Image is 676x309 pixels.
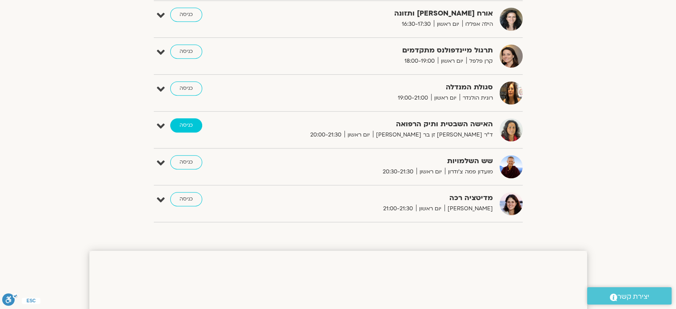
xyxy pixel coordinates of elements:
a: כניסה [170,44,202,59]
span: 20:30-21:30 [380,167,416,177]
strong: תרגול מיינדפולנס מתקדמים [275,44,493,56]
span: 19:00-21:00 [395,93,431,103]
span: 21:00-21:30 [380,204,416,213]
strong: האישה השבטית ותיק הרפואה [275,118,493,130]
span: רונית הולנדר [460,93,493,103]
a: כניסה [170,155,202,169]
span: קרן פלפל [466,56,493,66]
span: ד״ר [PERSON_NAME] זן בר [PERSON_NAME] [373,130,493,140]
a: כניסה [170,118,202,132]
strong: אורח [PERSON_NAME] ותזונה [275,8,493,20]
a: כניסה [170,8,202,22]
span: יום ראשון [438,56,466,66]
span: יום ראשון [434,20,462,29]
span: יום ראשון [344,130,373,140]
span: מועדון פמה צ'ודרון [445,167,493,177]
span: 16:30-17:30 [399,20,434,29]
a: כניסה [170,192,202,206]
span: יצירת קשר [617,291,649,303]
strong: שש השלמויות [275,155,493,167]
span: יום ראשון [416,204,444,213]
span: יום ראשון [431,93,460,103]
strong: מדיטציה רכה [275,192,493,204]
strong: סגולת המנדלה [275,81,493,93]
span: 18:00-19:00 [401,56,438,66]
span: הילה אפללו [462,20,493,29]
span: 20:00-21:30 [307,130,344,140]
a: כניסה [170,81,202,96]
a: יצירת קשר [587,287,672,305]
span: [PERSON_NAME] [444,204,493,213]
span: יום ראשון [416,167,445,177]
